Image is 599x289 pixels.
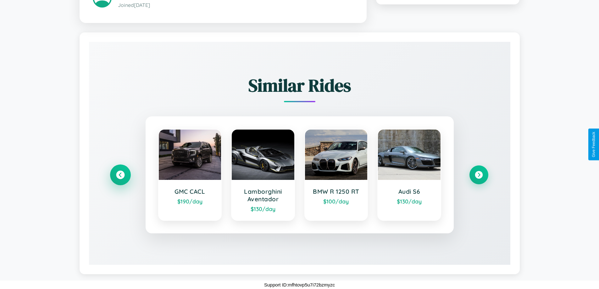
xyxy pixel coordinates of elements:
h2: Similar Rides [111,73,488,97]
p: Joined [DATE] [118,1,353,10]
h3: GMC CACL [165,188,215,195]
h3: Audi S6 [384,188,434,195]
a: GMC CACL$190/day [158,129,222,221]
div: $ 130 /day [238,205,288,212]
a: Audi S6$130/day [377,129,441,221]
p: Support ID: mfhtovp5u7i72bzmyzc [264,281,335,289]
a: Lamborghini Aventador$130/day [231,129,295,221]
div: $ 130 /day [384,198,434,205]
div: $ 190 /day [165,198,215,205]
a: BMW R 1250 RT$100/day [304,129,368,221]
div: $ 100 /day [311,198,361,205]
h3: Lamborghini Aventador [238,188,288,203]
h3: BMW R 1250 RT [311,188,361,195]
div: Give Feedback [591,132,596,157]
